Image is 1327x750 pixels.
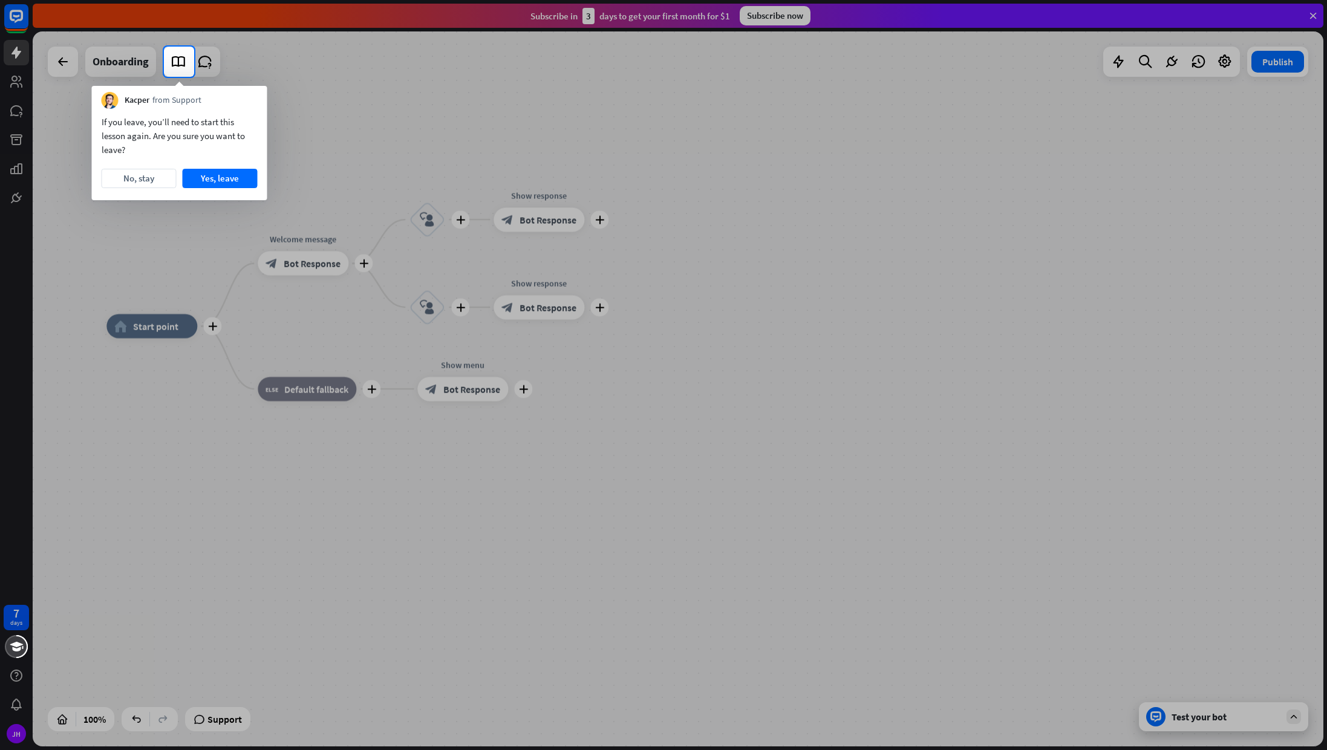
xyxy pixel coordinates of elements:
[183,169,258,188] button: Yes, leave
[10,5,46,41] button: Open LiveChat chat widget
[152,94,201,106] span: from Support
[102,115,258,157] div: If you leave, you’ll need to start this lesson again. Are you sure you want to leave?
[125,94,149,106] span: Kacper
[102,169,177,188] button: No, stay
